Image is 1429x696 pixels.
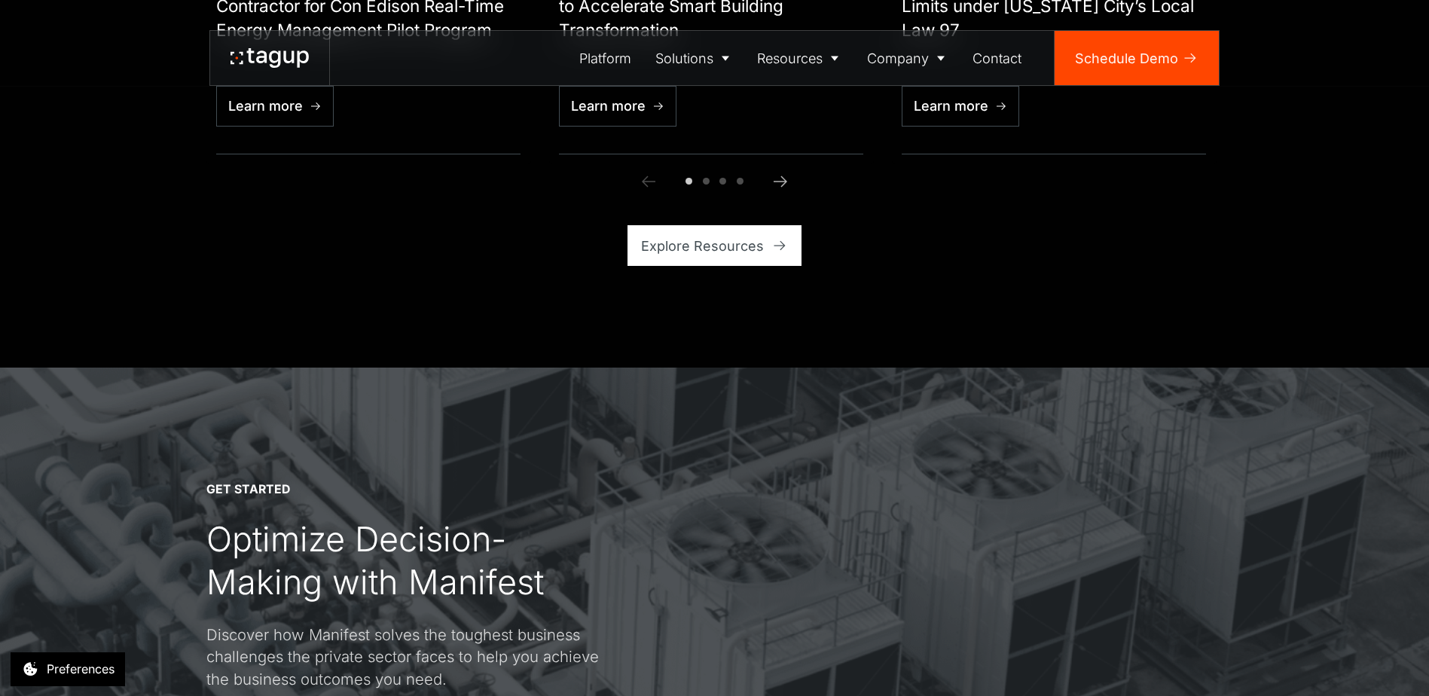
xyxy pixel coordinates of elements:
a: Schedule Demo [1055,31,1219,85]
a: Company [855,31,961,85]
a: Contact [961,31,1034,85]
a: Explore Resources [627,225,802,266]
a: Learn more [559,86,676,127]
a: Previous slide [631,164,665,198]
div: Discover how Manifest solves the toughest business challenges the private sector faces to help yo... [206,624,618,690]
div: Contact [973,48,1021,69]
a: Next slide [764,164,798,198]
div: Explore Resources [641,236,764,256]
div: Schedule Demo [1075,48,1178,69]
div: Next Slide [780,181,781,182]
div: Learn more [914,96,988,116]
div: Get Started [206,481,290,498]
span: Go to slide 2 [703,178,710,185]
div: Resources [757,48,823,69]
div: Optimize Decision-Making with Manifest [206,518,618,603]
a: Resources [746,31,856,85]
span: Go to slide 3 [719,178,726,185]
div: Company [867,48,929,69]
a: Learn more [902,86,1019,127]
div: Learn more [571,96,646,116]
span: Go to slide 1 [685,178,692,185]
a: Solutions [643,31,746,85]
div: Platform [579,48,631,69]
a: Learn more [216,86,334,127]
div: Preferences [47,660,115,678]
div: Solutions [655,48,713,69]
a: Platform [568,31,644,85]
span: Go to slide 4 [737,178,744,185]
div: Learn more [228,96,303,116]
